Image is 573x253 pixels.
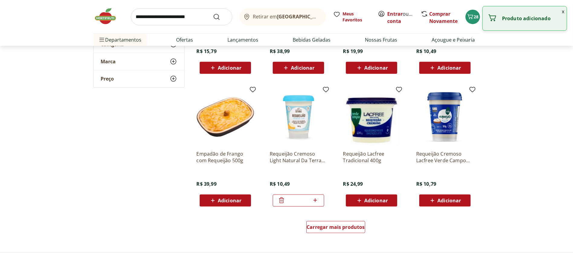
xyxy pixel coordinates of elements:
[502,15,562,21] p: Produto adicionado
[291,65,314,70] span: Adicionar
[343,11,371,23] span: Meus Favoritos
[197,181,217,187] span: R$ 39,99
[432,36,475,43] a: Açougue e Peixaria
[270,48,290,55] span: R$ 38,99
[98,33,142,47] span: Departamentos
[365,36,397,43] a: Nossas Frutas
[213,13,227,21] button: Submit Search
[94,70,184,87] button: Preço
[270,88,327,146] img: Requeijão Cremoso Light Natural Da Terra 180g
[131,8,232,25] input: search
[388,11,421,24] a: Criar conta
[343,181,363,187] span: R$ 24,99
[343,48,363,55] span: R$ 19,99
[343,150,400,164] a: Requeijão Lacfree Tradicional 400g
[197,88,254,146] img: Empadão de Frango com Requeijão 500g
[416,48,436,55] span: R$ 10,49
[416,181,436,187] span: R$ 10,79
[346,62,397,74] button: Adicionar
[98,33,105,47] button: Menu
[364,65,388,70] span: Adicionar
[465,10,480,24] button: Carrinho
[388,10,414,25] span: ou
[218,65,241,70] span: Adicionar
[197,48,217,55] span: R$ 15,79
[270,150,327,164] a: Requeijão Cremoso Light Natural Da Terra 180g
[277,13,379,20] b: [GEOGRAPHIC_DATA]/[GEOGRAPHIC_DATA]
[240,8,326,25] button: Retirar em[GEOGRAPHIC_DATA]/[GEOGRAPHIC_DATA]
[101,58,116,64] span: Marca
[293,36,330,43] a: Bebidas Geladas
[437,65,461,70] span: Adicionar
[388,11,403,17] a: Entrar
[253,14,320,19] span: Retirar em
[101,75,114,81] span: Preço
[200,194,251,207] button: Adicionar
[346,194,397,207] button: Adicionar
[430,11,458,24] a: Comprar Novamente
[333,11,371,23] a: Meus Favoritos
[270,181,290,187] span: R$ 10,49
[227,36,258,43] a: Lançamentos
[419,62,471,74] button: Adicionar
[419,194,471,207] button: Adicionar
[559,6,567,17] button: Fechar notificação
[343,88,400,146] img: Requeijão Lacfree Tradicional 400g
[93,7,124,25] img: Hortifruti
[273,62,324,74] button: Adicionar
[437,198,461,203] span: Adicionar
[94,53,184,70] button: Marca
[197,150,254,164] a: Empadão de Frango com Requeijão 500g
[364,198,388,203] span: Adicionar
[474,14,479,20] span: 28
[176,36,193,43] a: Ofertas
[416,88,474,146] img: Requeijão Cremoso Lacfree Verde Campo 180g
[218,198,241,203] span: Adicionar
[200,62,251,74] button: Adicionar
[306,221,365,236] a: Carregar mais produtos
[416,150,474,164] a: Requeijão Cremoso Lacfree Verde Campo 180g
[307,225,365,229] span: Carregar mais produtos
